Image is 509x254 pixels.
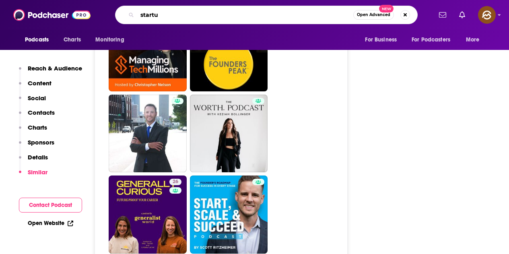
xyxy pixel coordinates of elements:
p: Details [28,153,48,161]
p: Similar [28,168,47,176]
button: Open AdvancedNew [353,10,394,20]
button: Details [19,153,48,168]
button: open menu [90,32,134,47]
button: open menu [19,32,59,47]
div: Search podcasts, credits, & more... [115,6,418,24]
input: Search podcasts, credits, & more... [137,8,353,21]
p: Sponsors [28,138,54,146]
span: 26 [173,178,178,186]
p: Contacts [28,109,55,116]
a: 26 [169,179,181,185]
span: Monitoring [95,34,124,45]
span: Charts [64,34,81,45]
p: Reach & Audience [28,64,82,72]
button: open menu [460,32,490,47]
span: Podcasts [25,34,49,45]
button: Content [19,79,52,94]
button: Similar [19,168,47,183]
a: 26 [109,176,187,254]
a: Open Website [28,220,73,227]
button: Sponsors [19,138,54,153]
img: Podchaser - Follow, Share and Rate Podcasts [13,7,91,23]
button: Contacts [19,109,55,124]
button: Contact Podcast [19,198,82,213]
img: User Profile [478,6,496,24]
button: Social [19,94,46,109]
button: Reach & Audience [19,64,82,79]
a: Show notifications dropdown [456,8,468,22]
span: For Business [365,34,397,45]
span: Open Advanced [357,13,390,17]
p: Social [28,94,46,102]
a: Show notifications dropdown [436,8,449,22]
button: open menu [359,32,407,47]
p: Charts [28,124,47,131]
button: open menu [406,32,462,47]
p: Content [28,79,52,87]
button: Show profile menu [478,6,496,24]
span: Logged in as hey85204 [478,6,496,24]
span: More [466,34,480,45]
a: 31 [109,13,187,91]
a: Charts [58,32,86,47]
button: Charts [19,124,47,138]
span: For Podcasters [412,34,450,45]
span: New [379,5,394,12]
